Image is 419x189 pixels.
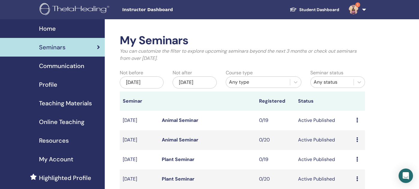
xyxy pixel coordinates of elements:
[120,76,164,88] div: [DATE]
[162,156,194,163] a: Plant Seminar
[39,117,84,126] span: Online Teaching
[285,4,344,15] a: Student Dashboard
[256,150,295,169] td: 0/19
[39,80,57,89] span: Profile
[229,79,287,86] div: Any type
[355,2,360,7] span: 1
[120,150,159,169] td: [DATE]
[39,24,56,33] span: Home
[349,5,358,14] img: default.jpg
[295,91,354,111] th: Status
[120,69,143,76] label: Not before
[40,3,111,17] img: logo.png
[120,130,159,150] td: [DATE]
[162,176,194,182] a: Plant Seminar
[256,111,295,130] td: 0/19
[39,155,73,164] span: My Account
[39,136,69,145] span: Resources
[295,150,354,169] td: Active Published
[162,137,198,143] a: Animal Seminar
[256,130,295,150] td: 0/20
[290,7,297,12] img: graduation-cap-white.svg
[162,117,198,123] a: Animal Seminar
[295,169,354,189] td: Active Published
[39,61,84,70] span: Communication
[120,169,159,189] td: [DATE]
[310,69,343,76] label: Seminar status
[173,69,192,76] label: Not after
[314,79,351,86] div: Any status
[120,48,365,62] p: You can customize the filter to explore upcoming seminars beyond the next 3 months or check out s...
[399,169,413,183] div: Open Intercom Messenger
[39,99,92,108] span: Teaching Materials
[122,7,212,13] span: Instructor Dashboard
[295,111,354,130] td: Active Published
[120,34,365,48] h2: My Seminars
[39,173,91,182] span: Highlighted Profile
[295,130,354,150] td: Active Published
[256,169,295,189] td: 0/20
[120,91,159,111] th: Seminar
[39,43,65,52] span: Seminars
[256,91,295,111] th: Registered
[226,69,253,76] label: Course type
[120,111,159,130] td: [DATE]
[173,76,216,88] div: [DATE]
